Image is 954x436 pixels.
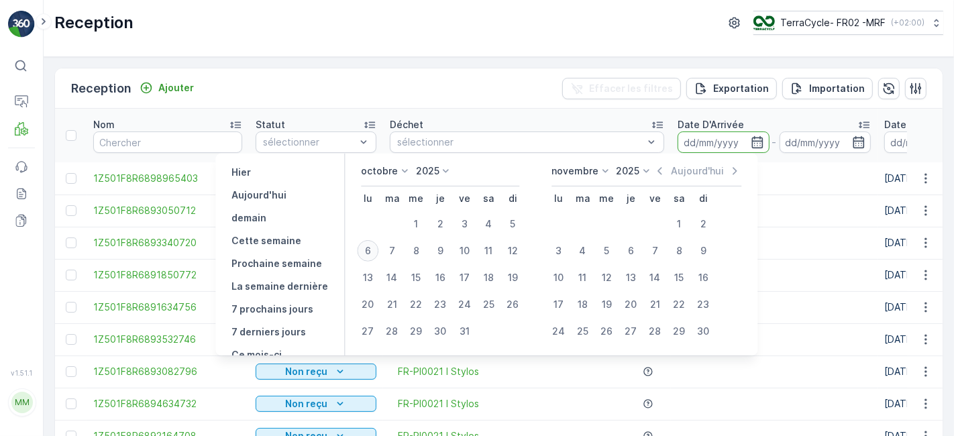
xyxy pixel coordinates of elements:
[226,301,319,317] button: 7 prochains jours
[93,172,242,185] span: 1Z501F8R6898965403
[596,240,617,262] div: 5
[428,186,452,211] th: jeudi
[357,321,378,342] div: 27
[562,78,681,99] button: Effacer les filtres
[780,131,871,153] input: dd/mm/yyyy
[780,16,886,30] p: TerraCycle- FR02 -MRF
[231,188,286,202] p: Aujourd'hui
[619,186,643,211] th: jeudi
[226,256,327,272] button: Prochaine semaine
[596,294,617,315] div: 19
[546,186,570,211] th: lundi
[231,166,251,179] p: Hier
[644,267,666,288] div: 14
[620,240,641,262] div: 6
[405,321,427,342] div: 29
[93,365,242,378] a: 1Z501F8R6893082796
[93,301,242,314] a: 1Z501F8R6891634756
[66,334,76,345] div: Toggle Row Selected
[753,15,775,30] img: terracycle.png
[502,294,523,315] div: 26
[692,294,714,315] div: 23
[668,321,690,342] div: 29
[478,240,499,262] div: 11
[644,321,666,342] div: 28
[667,186,691,211] th: samedi
[476,186,500,211] th: samedi
[589,82,673,95] p: Effacer les filtres
[644,294,666,315] div: 21
[668,294,690,315] div: 22
[66,173,76,184] div: Toggle Row Selected
[429,267,451,288] div: 16
[454,213,475,235] div: 3
[66,366,76,377] div: Toggle Row Selected
[620,294,641,315] div: 20
[405,240,427,262] div: 8
[547,294,569,315] div: 17
[93,118,115,131] p: Nom
[572,267,593,288] div: 11
[772,134,777,150] p: -
[54,12,134,34] p: Reception
[357,294,378,315] div: 20
[429,294,451,315] div: 23
[594,186,619,211] th: mercredi
[231,234,301,248] p: Cette semaine
[93,268,242,282] a: 1Z501F8R6891850772
[692,213,714,235] div: 2
[231,257,322,270] p: Prochaine semaine
[231,211,266,225] p: demain
[891,17,924,28] p: ( +02:00 )
[405,267,427,288] div: 15
[620,321,641,342] div: 27
[686,78,777,99] button: Exportation
[381,294,403,315] div: 21
[547,267,569,288] div: 10
[66,270,76,280] div: Toggle Row Selected
[454,321,475,342] div: 31
[572,240,593,262] div: 4
[93,131,242,153] input: Chercher
[429,240,451,262] div: 9
[231,280,328,293] p: La semaine dernière
[66,205,76,216] div: Toggle Row Selected
[231,303,313,316] p: 7 prochains jours
[356,186,380,211] th: lundi
[8,11,35,38] img: logo
[71,79,131,98] p: Reception
[357,240,378,262] div: 6
[380,186,404,211] th: mardi
[668,267,690,288] div: 15
[93,333,242,346] a: 1Z501F8R6893532746
[398,397,479,411] span: FR-PI0021 I Stylos
[226,347,287,363] button: Ce mois-ci
[93,204,242,217] a: 1Z501F8R6893050712
[390,118,423,131] p: Déchet
[643,186,667,211] th: vendredi
[596,321,617,342] div: 26
[429,213,451,235] div: 2
[231,325,306,339] p: 7 derniers jours
[416,164,439,178] p: 2025
[397,135,643,149] p: sélectionner
[256,364,376,380] button: Non reçu
[502,267,523,288] div: 19
[596,267,617,288] div: 12
[478,213,499,235] div: 4
[753,11,943,35] button: TerraCycle- FR02 -MRF(+02:00)
[454,240,475,262] div: 10
[134,80,199,96] button: Ajouter
[502,240,523,262] div: 12
[404,186,428,211] th: mercredi
[570,186,594,211] th: mardi
[691,186,715,211] th: dimanche
[226,164,256,180] button: Hier
[429,321,451,342] div: 30
[502,213,523,235] div: 5
[551,164,598,178] p: novembre
[692,321,714,342] div: 30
